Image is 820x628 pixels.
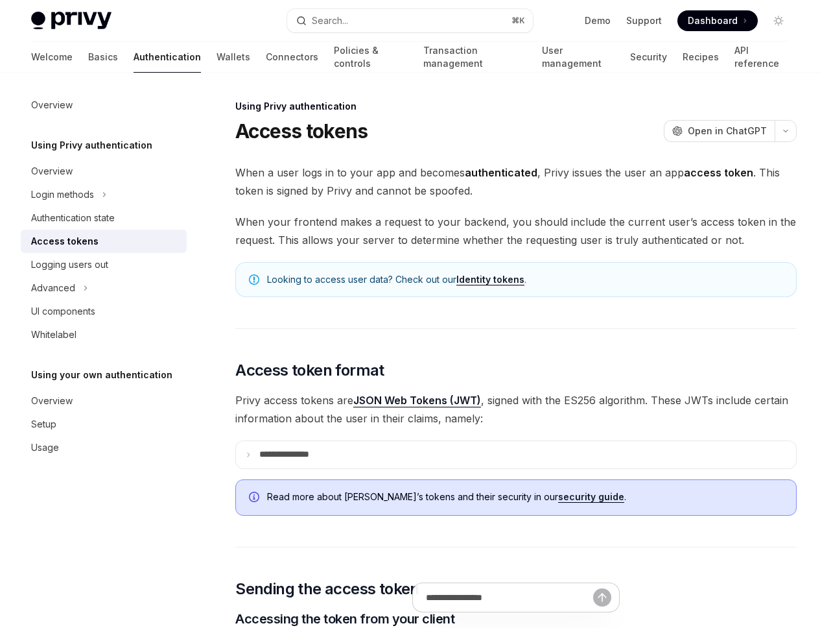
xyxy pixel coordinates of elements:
a: Connectors [266,42,318,73]
a: JSON Web Tokens (JWT) [353,394,481,407]
h1: Access tokens [235,119,368,143]
a: security guide [558,491,624,503]
span: ⌘ K [511,16,525,26]
a: Setup [21,413,187,436]
strong: authenticated [465,166,537,179]
span: Looking to access user data? Check out our . [267,273,783,286]
a: Basics [88,42,118,73]
a: Dashboard [677,10,758,31]
a: Support [626,14,662,27]
div: Overview [31,163,73,179]
span: Sending the access token [235,579,419,599]
span: Read more about [PERSON_NAME]’s tokens and their security in our . [267,490,783,503]
span: Dashboard [688,14,738,27]
button: Search...⌘K [287,9,533,32]
div: UI components [31,304,95,319]
span: When your frontend makes a request to your backend, you should include the current user’s access ... [235,213,797,249]
div: Logging users out [31,257,108,272]
a: Overview [21,389,187,413]
div: Using Privy authentication [235,100,797,113]
a: Authentication state [21,206,187,230]
div: Whitelabel [31,327,76,343]
span: When a user logs in to your app and becomes , Privy issues the user an app . This token is signed... [235,163,797,200]
div: Login methods [31,187,94,202]
a: Logging users out [21,253,187,276]
a: Recipes [683,42,719,73]
button: Send message [593,588,611,607]
button: Open in ChatGPT [664,120,775,142]
div: Search... [312,13,348,29]
a: API reference [734,42,789,73]
div: Usage [31,440,59,455]
h5: Using Privy authentication [31,138,152,153]
a: Demo [585,14,611,27]
a: User management [542,42,615,73]
div: Access tokens [31,234,99,249]
div: Setup [31,417,56,432]
div: Authentication state [31,210,115,226]
a: UI components [21,300,187,323]
a: Whitelabel [21,323,187,346]
a: Security [630,42,667,73]
a: Identity tokens [456,274,524,285]
svg: Note [249,274,259,285]
a: Usage [21,436,187,459]
a: Access tokens [21,230,187,253]
svg: Info [249,492,262,505]
a: Overview [21,93,187,117]
div: Overview [31,97,73,113]
a: Welcome [31,42,73,73]
div: Overview [31,393,73,409]
h5: Using your own authentication [31,367,172,383]
a: Overview [21,160,187,183]
button: Toggle dark mode [768,10,789,31]
a: Wallets [217,42,250,73]
div: Advanced [31,280,75,296]
span: Open in ChatGPT [688,125,767,138]
a: Transaction management [423,42,526,73]
a: Policies & controls [334,42,408,73]
a: Authentication [134,42,201,73]
span: Access token format [235,360,384,381]
span: Privy access tokens are , signed with the ES256 algorithm. These JWTs include certain information... [235,391,797,428]
strong: access token [684,166,753,179]
img: light logo [31,12,111,30]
